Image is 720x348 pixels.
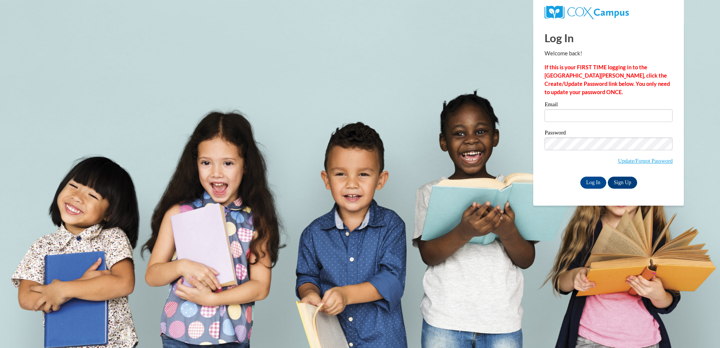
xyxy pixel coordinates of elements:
label: Password [545,130,673,137]
label: Email [545,102,673,109]
a: Sign Up [608,177,637,189]
input: Log In [580,177,607,189]
img: COX Campus [545,6,628,19]
p: Welcome back! [545,49,673,58]
a: Update/Forgot Password [618,158,673,164]
a: COX Campus [545,9,628,15]
strong: If this is your FIRST TIME logging in to the [GEOGRAPHIC_DATA][PERSON_NAME], click the Create/Upd... [545,64,670,95]
h1: Log In [545,30,673,46]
